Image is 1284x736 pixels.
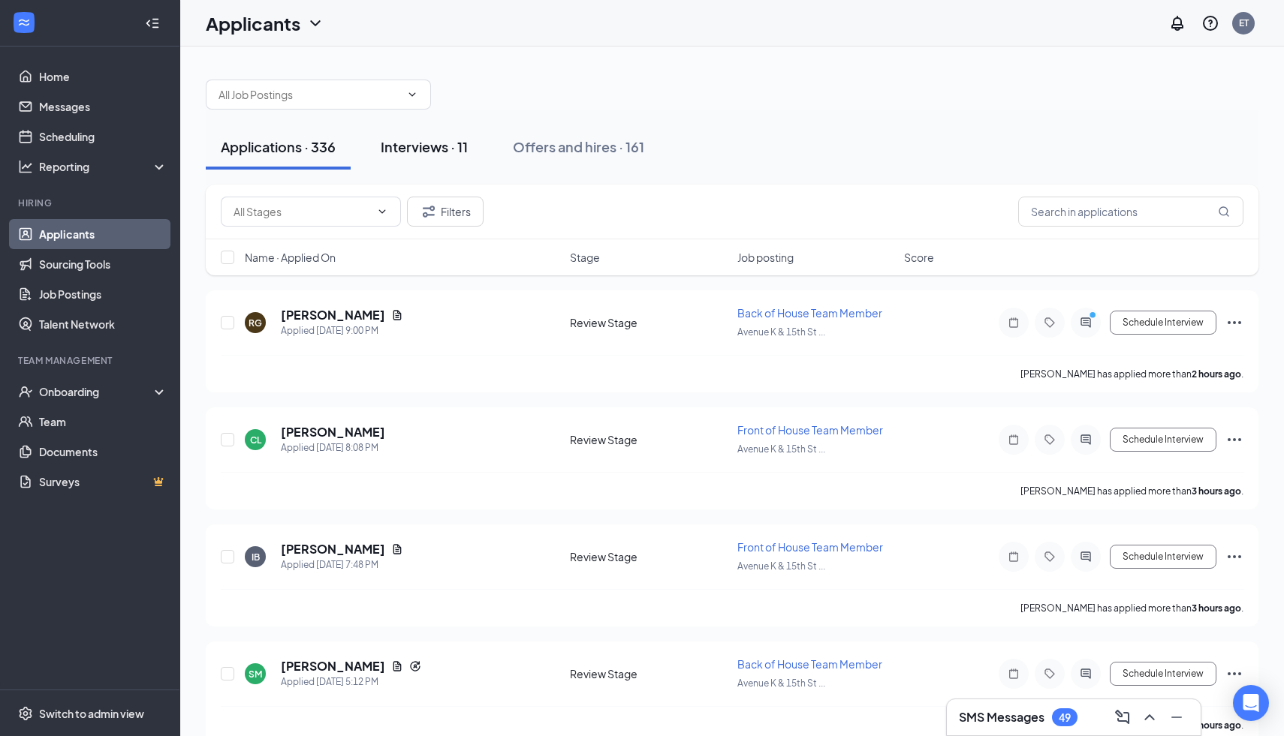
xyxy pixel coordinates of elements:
svg: ComposeMessage [1114,708,1132,726]
svg: Settings [18,706,33,721]
span: Name · Applied On [245,250,336,265]
svg: ChevronUp [1141,708,1159,726]
a: Scheduling [39,122,167,152]
div: IB [252,551,260,563]
span: Avenue K & 15th St ... [737,326,825,338]
svg: Note [1005,434,1023,446]
button: Schedule Interview [1110,545,1216,569]
button: Schedule Interview [1110,311,1216,335]
b: 2 hours ago [1192,368,1241,380]
svg: ActiveChat [1077,434,1095,446]
input: Search in applications [1018,197,1243,227]
span: Avenue K & 15th St ... [737,677,825,689]
a: SurveysCrown [39,467,167,497]
a: Job Postings [39,279,167,309]
svg: Note [1005,668,1023,680]
button: Schedule Interview [1110,662,1216,686]
span: Avenue K & 15th St ... [737,560,825,572]
div: Hiring [18,197,164,209]
h5: [PERSON_NAME] [281,658,385,674]
p: [PERSON_NAME] has applied more than . [1020,602,1243,614]
div: Applied [DATE] 8:08 PM [281,440,385,455]
svg: Tag [1041,668,1059,680]
div: Switch to admin view [39,706,144,721]
a: Documents [39,437,167,467]
svg: Tag [1041,317,1059,329]
div: Applied [DATE] 9:00 PM [281,323,403,338]
div: ET [1239,17,1249,29]
span: Back of House Team Member [737,657,882,671]
div: 49 [1059,711,1071,724]
div: CL [250,434,261,446]
svg: Filter [420,203,438,221]
svg: ActiveChat [1077,668,1095,680]
svg: MagnifyingGlass [1218,206,1230,218]
span: Job posting [737,250,794,265]
div: Offers and hires · 161 [513,137,644,156]
svg: Note [1005,551,1023,563]
span: Stage [570,250,600,265]
div: Review Stage [570,549,728,564]
input: All Job Postings [219,86,400,103]
div: Reporting [39,159,168,174]
span: Score [904,250,934,265]
svg: Ellipses [1225,665,1243,683]
b: 3 hours ago [1192,602,1241,614]
div: SM [249,668,262,680]
button: ChevronUp [1138,705,1162,729]
div: Interviews · 11 [381,137,468,156]
svg: Document [391,660,403,672]
span: Avenue K & 15th St ... [737,443,825,455]
div: Onboarding [39,384,155,399]
button: Schedule Interview [1110,428,1216,452]
div: Applied [DATE] 7:48 PM [281,557,403,572]
span: Back of House Team Member [737,306,882,320]
p: [PERSON_NAME] has applied more than . [1020,485,1243,497]
svg: Reapply [409,660,421,672]
svg: Ellipses [1225,548,1243,566]
h5: [PERSON_NAME] [281,424,385,440]
button: Filter Filters [407,197,484,227]
span: Front of House Team Member [737,423,883,437]
svg: UserCheck [18,384,33,399]
svg: Document [391,309,403,321]
a: Sourcing Tools [39,249,167,279]
div: Review Stage [570,315,728,330]
div: Applied [DATE] 5:12 PM [281,674,421,689]
a: Team [39,407,167,437]
svg: Analysis [18,159,33,174]
svg: ActiveChat [1077,317,1095,329]
svg: ActiveChat [1077,551,1095,563]
svg: Ellipses [1225,314,1243,332]
div: Open Intercom Messenger [1233,685,1269,721]
svg: QuestionInfo [1201,14,1219,32]
a: Applicants [39,219,167,249]
span: Front of House Team Member [737,540,883,554]
a: Messages [39,92,167,122]
b: 3 hours ago [1192,485,1241,497]
svg: ChevronDown [306,14,324,32]
h1: Applicants [206,11,300,36]
svg: ChevronDown [406,89,418,101]
svg: Tag [1041,434,1059,446]
svg: Document [391,543,403,555]
svg: Minimize [1168,708,1186,726]
h5: [PERSON_NAME] [281,541,385,557]
button: ComposeMessage [1111,705,1135,729]
svg: PrimaryDot [1086,311,1104,323]
svg: ChevronDown [376,206,388,218]
svg: Notifications [1168,14,1186,32]
button: Minimize [1165,705,1189,729]
h5: [PERSON_NAME] [281,307,385,323]
svg: Collapse [145,16,160,31]
a: Talent Network [39,309,167,339]
svg: WorkstreamLogo [17,15,32,30]
h3: SMS Messages [959,709,1044,725]
svg: Tag [1041,551,1059,563]
input: All Stages [234,203,370,220]
div: RG [249,317,262,329]
a: Home [39,62,167,92]
p: [PERSON_NAME] has applied more than . [1020,368,1243,380]
svg: Ellipses [1225,431,1243,449]
svg: Note [1005,317,1023,329]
